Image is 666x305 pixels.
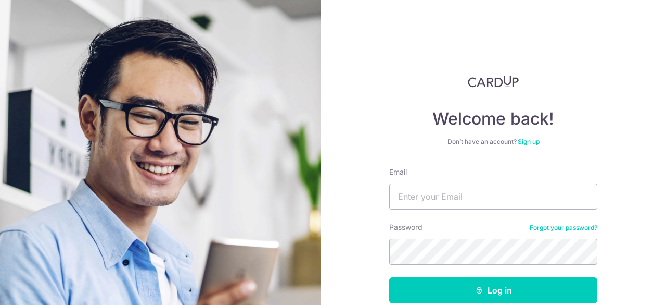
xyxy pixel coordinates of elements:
[389,222,422,233] label: Password
[389,138,597,146] div: Don’t have an account?
[389,108,597,129] h4: Welcome back!
[518,138,540,145] a: Sign up
[389,167,407,177] label: Email
[468,75,519,88] img: CardUp Logo
[389,277,597,303] button: Log in
[530,224,597,232] a: Forgot your password?
[389,184,597,210] input: Enter your Email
